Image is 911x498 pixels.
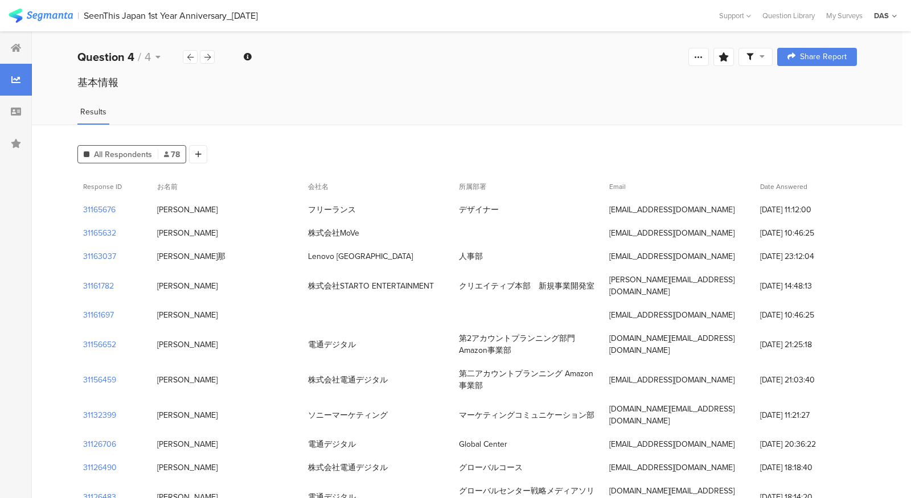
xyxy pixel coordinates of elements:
[459,368,598,392] div: 第二アカウントプランニング Amazon事業部
[459,182,486,192] span: 所属部署
[83,309,114,321] section: 31161697
[157,374,218,386] div: [PERSON_NAME]
[760,227,851,239] span: [DATE] 10:46:25
[760,204,851,216] span: [DATE] 11:12:00
[757,10,820,21] a: Question Library
[760,374,851,386] span: [DATE] 21:03:40
[308,374,388,386] div: 株式会社電通デジタル
[308,182,329,192] span: 会社名
[77,75,857,90] div: 基本情報
[760,462,851,474] span: [DATE] 18:18:40
[83,409,116,421] section: 31132399
[83,182,122,192] span: Response ID
[83,204,116,216] section: 31165676
[459,409,594,421] div: マーケティングコミュニケーション部
[800,53,847,61] span: Share Report
[609,438,734,450] div: [EMAIL_ADDRESS][DOMAIN_NAME]
[157,227,218,239] div: [PERSON_NAME]
[77,9,79,22] div: |
[83,250,116,262] section: 31163037
[145,48,151,65] span: 4
[157,339,218,351] div: [PERSON_NAME]
[84,10,258,21] div: SeenThis Japan 1st Year Anniversary_[DATE]
[308,250,413,262] div: Lenovo [GEOGRAPHIC_DATA]
[609,332,749,356] div: [DOMAIN_NAME][EMAIL_ADDRESS][DOMAIN_NAME]
[308,339,356,351] div: 電通デジタル
[157,309,218,321] div: [PERSON_NAME]
[760,309,851,321] span: [DATE] 10:46:25
[760,250,851,262] span: [DATE] 23:12:04
[308,409,388,421] div: ソニーマーケティング
[308,280,434,292] div: 株式会社STARTO ENTERTAINMENT
[83,227,116,239] section: 31165632
[164,149,180,160] span: 78
[157,182,178,192] span: お名前
[609,309,734,321] div: [EMAIL_ADDRESS][DOMAIN_NAME]
[760,339,851,351] span: [DATE] 21:25:18
[719,7,751,24] div: Support
[874,10,889,21] div: DAS
[308,438,356,450] div: 電通デジタル
[77,48,134,65] b: Question 4
[459,332,598,356] div: 第2アカウントプランニング部門 Amazon事業部
[80,106,106,118] span: Results
[308,227,359,239] div: 株式会社MoVe
[760,280,851,292] span: [DATE] 14:48:13
[83,280,114,292] section: 31161782
[94,149,152,160] span: All Respondents
[157,438,218,450] div: [PERSON_NAME]
[157,462,218,474] div: [PERSON_NAME]
[459,462,523,474] div: グローバルコース
[609,274,749,298] div: [PERSON_NAME][EMAIL_ADDRESS][DOMAIN_NAME]
[609,227,734,239] div: [EMAIL_ADDRESS][DOMAIN_NAME]
[157,204,218,216] div: [PERSON_NAME]
[138,48,141,65] span: /
[83,339,116,351] section: 31156652
[157,409,218,421] div: [PERSON_NAME]
[459,250,483,262] div: 人事部
[157,250,225,262] div: [PERSON_NAME]那
[308,204,356,216] div: フリーランス
[609,182,626,192] span: Email
[83,438,116,450] section: 31126706
[609,374,734,386] div: [EMAIL_ADDRESS][DOMAIN_NAME]
[820,10,868,21] a: My Surveys
[760,409,851,421] span: [DATE] 11:21:27
[609,462,734,474] div: [EMAIL_ADDRESS][DOMAIN_NAME]
[609,403,749,427] div: [DOMAIN_NAME][EMAIL_ADDRESS][DOMAIN_NAME]
[157,280,218,292] div: [PERSON_NAME]
[760,182,807,192] span: Date Answered
[609,250,734,262] div: [EMAIL_ADDRESS][DOMAIN_NAME]
[83,374,116,386] section: 31156459
[459,280,594,292] div: クリエイティブ本部 新規事業開発室
[760,438,851,450] span: [DATE] 20:36:22
[609,204,734,216] div: [EMAIL_ADDRESS][DOMAIN_NAME]
[459,204,499,216] div: デザイナー
[83,462,117,474] section: 31126490
[9,9,73,23] img: segmanta logo
[459,438,507,450] div: Global Center
[308,462,388,474] div: 株式会社電通デジタル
